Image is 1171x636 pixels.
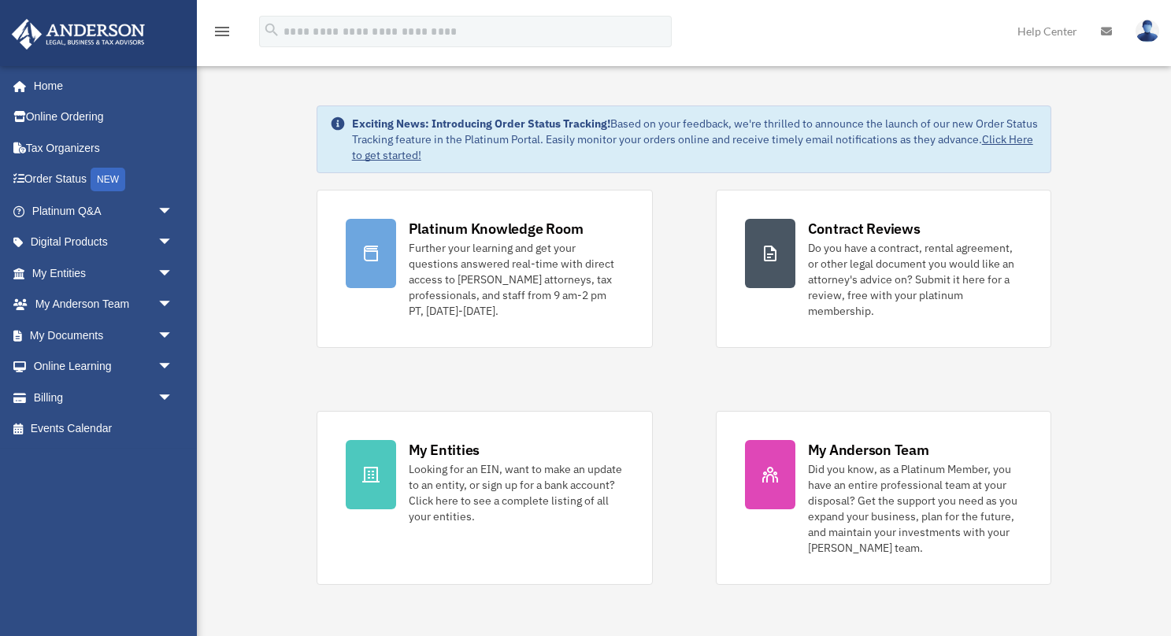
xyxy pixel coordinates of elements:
a: Contract Reviews Do you have a contract, rental agreement, or other legal document you would like... [716,190,1052,348]
a: Online Learningarrow_drop_down [11,351,197,383]
span: arrow_drop_down [157,351,189,383]
span: arrow_drop_down [157,320,189,352]
div: Looking for an EIN, want to make an update to an entity, or sign up for a bank account? Click her... [409,461,624,524]
div: Did you know, as a Platinum Member, you have an entire professional team at your disposal? Get th... [808,461,1023,556]
a: My Entities Looking for an EIN, want to make an update to an entity, or sign up for a bank accoun... [317,411,653,585]
a: Billingarrow_drop_down [11,382,197,413]
a: My Documentsarrow_drop_down [11,320,197,351]
a: Home [11,70,189,102]
span: arrow_drop_down [157,227,189,259]
div: My Entities [409,440,480,460]
a: Events Calendar [11,413,197,445]
a: Platinum Knowledge Room Further your learning and get your questions answered real-time with dire... [317,190,653,348]
a: Order StatusNEW [11,164,197,196]
a: Digital Productsarrow_drop_down [11,227,197,258]
a: Platinum Q&Aarrow_drop_down [11,195,197,227]
img: User Pic [1136,20,1159,43]
span: arrow_drop_down [157,382,189,414]
strong: Exciting News: Introducing Order Status Tracking! [352,116,610,131]
a: Tax Organizers [11,132,197,164]
a: menu [213,28,232,41]
span: arrow_drop_down [157,195,189,227]
a: Click Here to get started! [352,132,1033,162]
a: My Entitiesarrow_drop_down [11,257,197,289]
a: My Anderson Teamarrow_drop_down [11,289,197,320]
i: menu [213,22,232,41]
img: Anderson Advisors Platinum Portal [7,19,150,50]
i: search [263,21,280,39]
div: Contract Reviews [808,219,921,238]
a: Online Ordering [11,102,197,133]
a: My Anderson Team Did you know, as a Platinum Member, you have an entire professional team at your... [716,411,1052,585]
div: Do you have a contract, rental agreement, or other legal document you would like an attorney's ad... [808,240,1023,319]
div: Based on your feedback, we're thrilled to announce the launch of our new Order Status Tracking fe... [352,116,1039,163]
span: arrow_drop_down [157,289,189,321]
div: My Anderson Team [808,440,929,460]
div: NEW [91,168,125,191]
span: arrow_drop_down [157,257,189,290]
div: Platinum Knowledge Room [409,219,584,238]
div: Further your learning and get your questions answered real-time with direct access to [PERSON_NAM... [409,240,624,319]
